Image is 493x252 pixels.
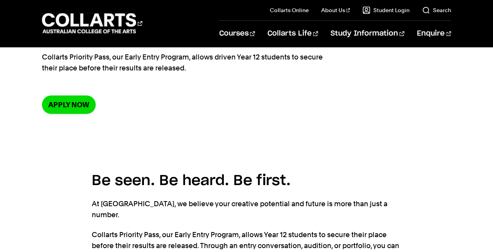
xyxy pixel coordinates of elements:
[331,21,404,47] a: Study Information
[42,12,142,34] div: Go to homepage
[267,21,318,47] a: Collarts Life
[417,21,451,47] a: Enquire
[92,200,387,219] span: At [GEOGRAPHIC_DATA], we believe your creative potential and future is more than just a number.
[92,174,291,188] span: Be seen. Be heard. Be first.
[42,52,328,74] p: Collarts Priority Pass, our Early Entry Program, allows driven Year 12 students to secure their p...
[321,6,350,14] a: About Us
[422,6,451,14] a: Search
[270,6,309,14] a: Collarts Online
[362,6,409,14] a: Student Login
[42,95,96,114] a: Apply now
[219,21,255,47] a: Courses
